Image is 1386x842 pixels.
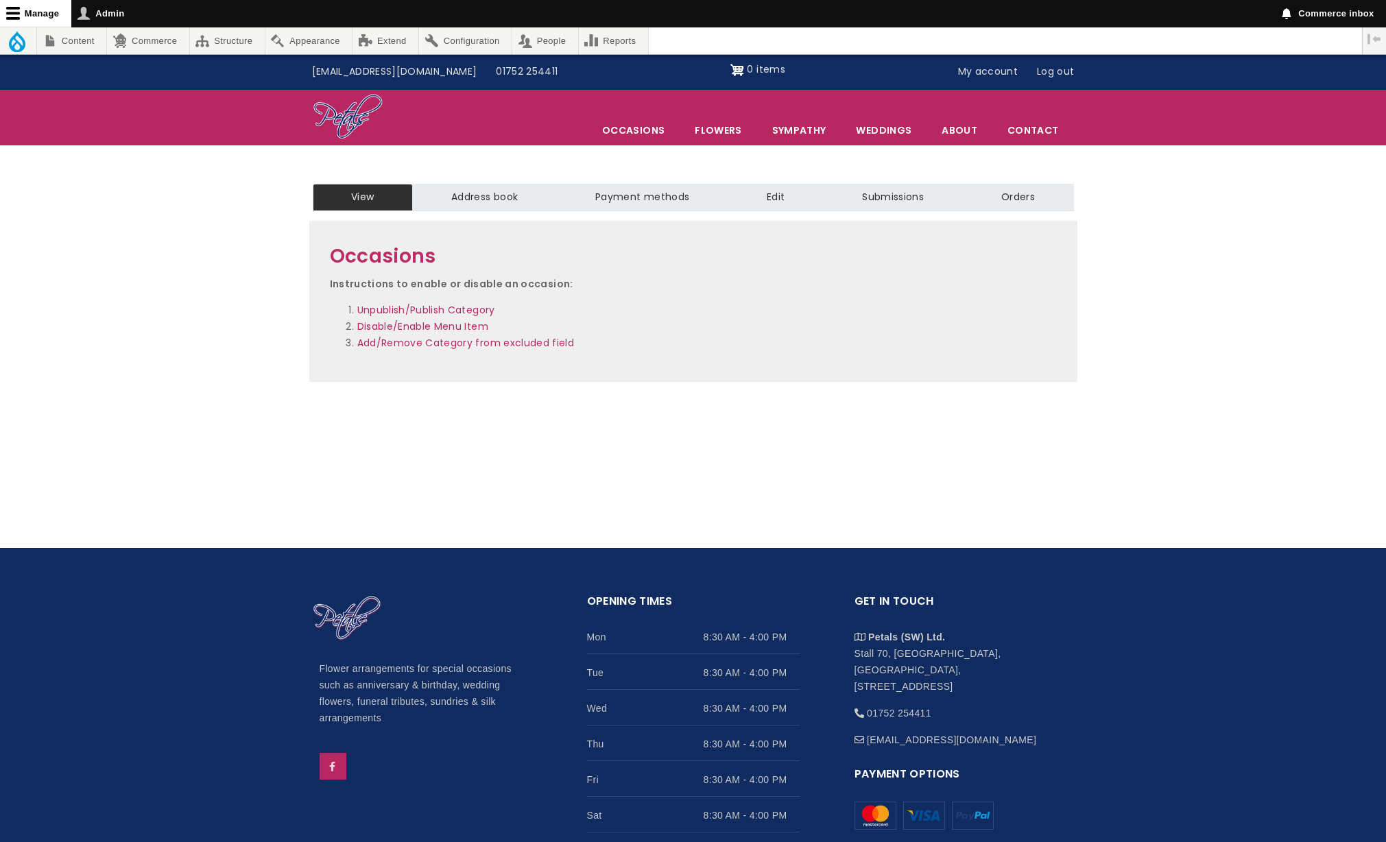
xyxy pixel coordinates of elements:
[747,62,785,76] span: 0 items
[963,184,1074,211] a: Orders
[313,184,413,211] a: View
[512,27,578,54] a: People
[587,654,800,690] li: Tue
[728,184,824,211] a: Edit
[320,661,532,727] p: Flower arrangements for special occasions such as anniversary & birthday, wedding flowers, funera...
[357,336,575,350] a: Add/Remove Category from excluded field
[37,27,106,54] a: Content
[680,116,756,145] a: Flowers
[330,277,573,291] strong: Instructions to enable or disable an occasion:
[952,802,994,830] img: Mastercard
[413,184,557,211] a: Address book
[855,618,1067,695] li: Stall 70, [GEOGRAPHIC_DATA], [GEOGRAPHIC_DATA], [STREET_ADDRESS]
[302,184,1084,211] nav: Tabs
[903,802,945,830] img: Mastercard
[704,629,800,645] span: 8:30 AM - 4:00 PM
[587,592,800,619] h2: Opening Times
[313,595,381,642] img: Home
[357,320,488,333] a: Disable/Enable Menu Item
[855,802,896,830] img: Mastercard
[357,303,495,317] a: Unpublish/Publish Category
[758,116,841,145] a: Sympathy
[730,59,785,81] a: Shopping cart 0 items
[704,700,800,717] span: 8:30 AM - 4:00 PM
[579,27,648,54] a: Reports
[557,184,728,211] a: Payment methods
[1027,59,1084,85] a: Log out
[587,797,800,832] li: Sat
[330,241,1057,272] h2: Occasions
[824,184,963,211] a: Submissions
[107,27,189,54] a: Commerce
[588,116,679,145] span: Occasions
[948,59,1028,85] a: My account
[353,27,418,54] a: Extend
[587,618,800,654] li: Mon
[313,93,383,141] img: Home
[419,27,512,54] a: Configuration
[587,761,800,797] li: Fri
[587,725,800,761] li: Thu
[1363,27,1386,51] button: Vertical orientation
[704,664,800,681] span: 8:30 AM - 4:00 PM
[704,807,800,823] span: 8:30 AM - 4:00 PM
[302,59,487,85] a: [EMAIL_ADDRESS][DOMAIN_NAME]
[265,27,353,54] a: Appearance
[855,592,1067,619] h2: Get in touch
[855,721,1067,748] li: [EMAIL_ADDRESS][DOMAIN_NAME]
[993,116,1073,145] a: Contact
[704,771,800,788] span: 8:30 AM - 4:00 PM
[704,736,800,752] span: 8:30 AM - 4:00 PM
[927,116,992,145] a: About
[730,59,744,81] img: Shopping cart
[486,59,567,85] a: 01752 254411
[868,631,945,642] strong: Petals (SW) Ltd.
[587,690,800,725] li: Wed
[190,27,265,54] a: Structure
[855,695,1067,721] li: 01752 254411
[855,765,1067,792] h2: Payment Options
[841,116,926,145] span: Weddings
